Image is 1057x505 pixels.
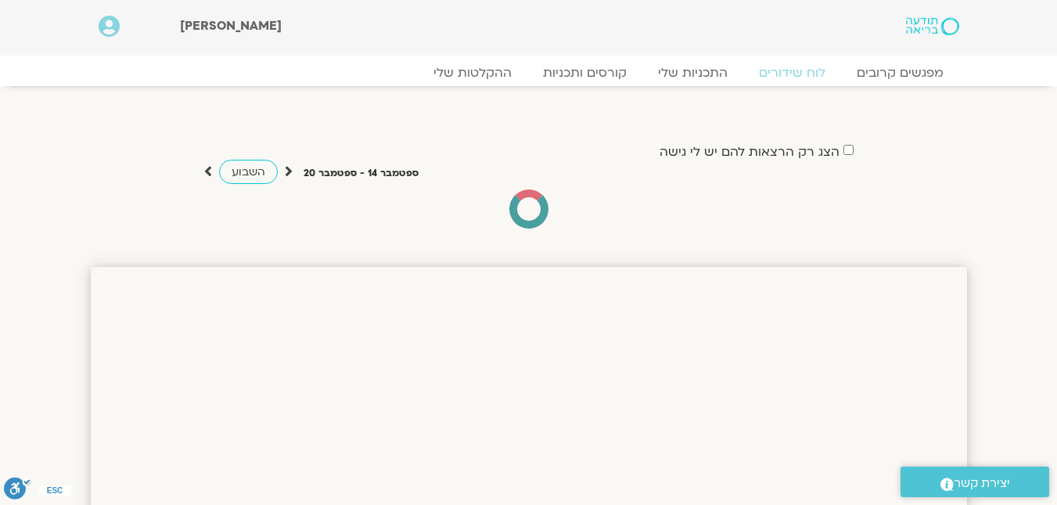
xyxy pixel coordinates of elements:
[180,17,282,34] span: [PERSON_NAME]
[219,160,278,184] a: השבוע
[527,65,642,81] a: קורסים ותכניות
[642,65,743,81] a: התכניות שלי
[743,65,841,81] a: לוח שידורים
[901,467,1049,497] a: יצירת קשר
[954,473,1010,494] span: יצירת קשר
[660,145,839,159] label: הצג רק הרצאות להם יש לי גישה
[418,65,527,81] a: ההקלטות שלי
[304,165,419,182] p: ספטמבר 14 - ספטמבר 20
[99,65,959,81] nav: Menu
[232,164,265,179] span: השבוע
[841,65,959,81] a: מפגשים קרובים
